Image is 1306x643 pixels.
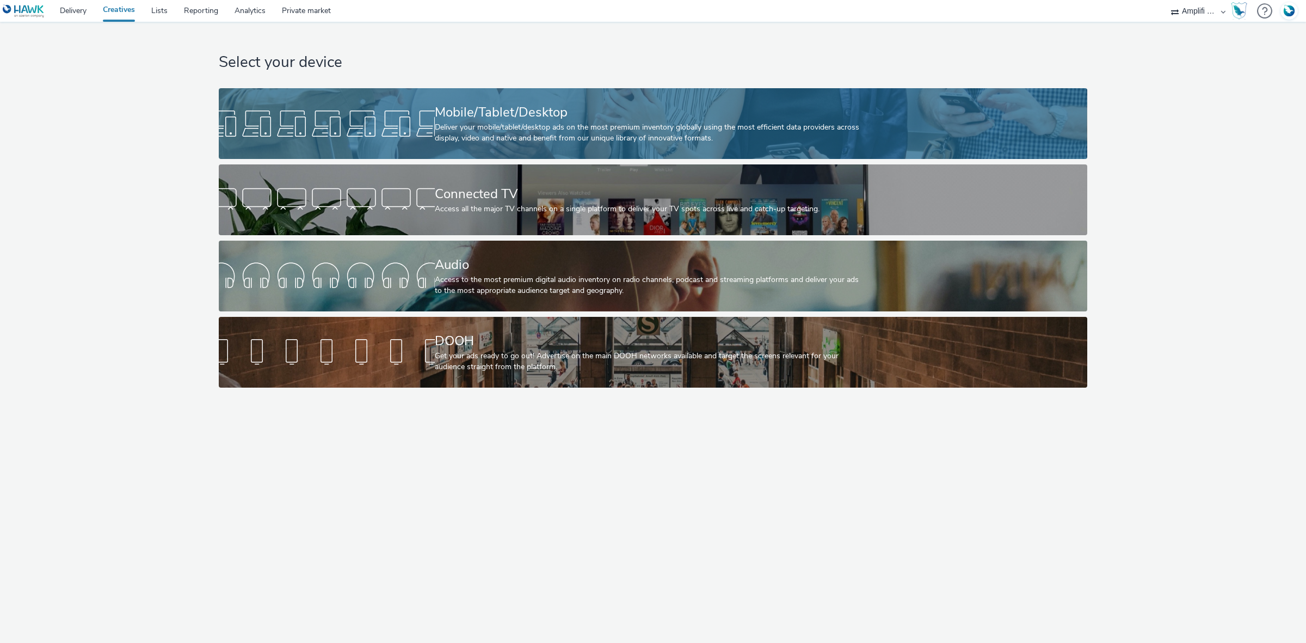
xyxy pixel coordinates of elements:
a: Mobile/Tablet/DesktopDeliver your mobile/tablet/desktop ads on the most premium inventory globall... [219,88,1087,159]
div: DOOH [435,332,867,351]
a: Connected TVAccess all the major TV channels on a single platform to deliver your TV spots across... [219,164,1087,235]
img: Hawk Academy [1231,2,1247,20]
div: Get your ads ready to go out! Advertise on the main DOOH networks available and target the screen... [435,351,867,373]
div: Access to the most premium digital audio inventory on radio channels, podcast and streaming platf... [435,274,867,297]
div: Mobile/Tablet/Desktop [435,103,867,122]
div: Access all the major TV channels on a single platform to deliver your TV spots across live and ca... [435,204,867,215]
a: DOOHGet your ads ready to go out! Advertise on the main DOOH networks available and target the sc... [219,317,1087,388]
a: AudioAccess to the most premium digital audio inventory on radio channels, podcast and streaming ... [219,241,1087,311]
img: undefined Logo [3,4,45,18]
img: Account FR [1281,3,1297,19]
div: Connected TV [435,185,867,204]
a: Hawk Academy [1231,2,1252,20]
div: Deliver your mobile/tablet/desktop ads on the most premium inventory globally using the most effi... [435,122,867,144]
h1: Select your device [219,52,1087,73]
div: Audio [435,255,867,274]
